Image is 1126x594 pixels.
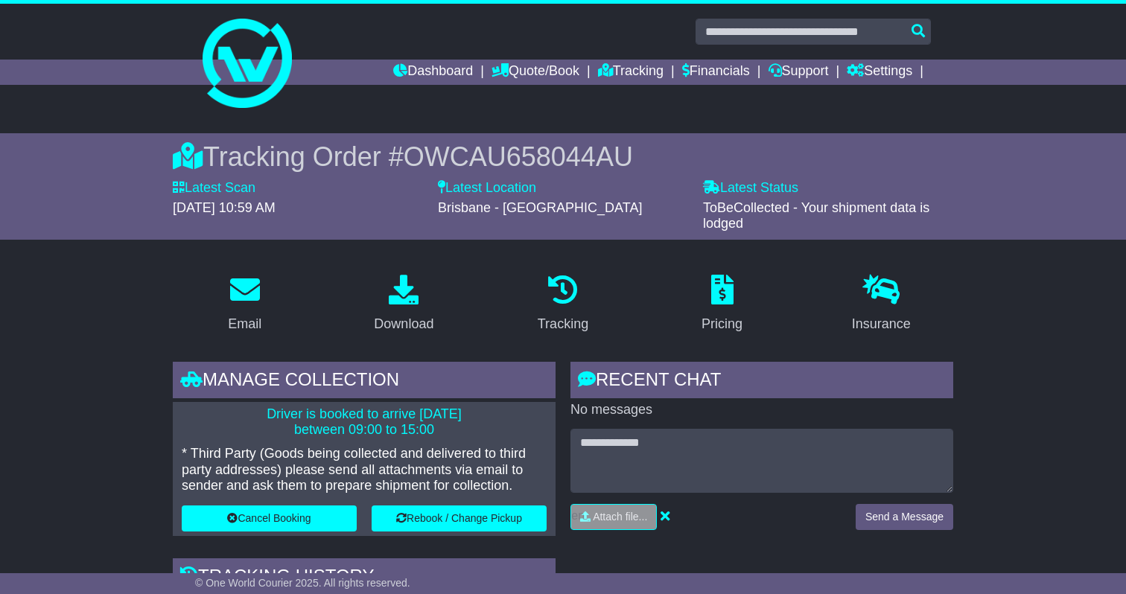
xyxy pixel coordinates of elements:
span: Brisbane - [GEOGRAPHIC_DATA] [438,200,642,215]
div: Download [374,314,433,334]
span: [DATE] 10:59 AM [173,200,276,215]
a: Download [364,269,443,339]
div: RECENT CHAT [570,362,953,402]
button: Cancel Booking [182,505,357,531]
a: Tracking [598,60,664,85]
div: Manage collection [173,362,556,402]
p: * Third Party (Goods being collected and delivered to third party addresses) please send all atta... [182,446,547,494]
a: Dashboard [393,60,473,85]
a: Email [218,269,271,339]
a: Support [769,60,829,85]
button: Rebook / Change Pickup [372,505,547,531]
a: Pricing [692,269,752,339]
div: Pricing [702,314,742,334]
label: Latest Location [438,180,536,197]
div: Tracking Order # [173,141,953,173]
label: Latest Scan [173,180,255,197]
span: ToBeCollected - Your shipment data is lodged [703,200,929,231]
span: © One World Courier 2025. All rights reserved. [195,577,410,589]
button: Send a Message [856,504,953,530]
a: Financials [682,60,750,85]
div: Tracking [538,314,588,334]
span: OWCAU658044AU [404,141,633,172]
div: Email [228,314,261,334]
a: Tracking [528,269,598,339]
p: Driver is booked to arrive [DATE] between 09:00 to 15:00 [182,406,547,438]
a: Insurance [842,269,920,339]
label: Latest Status [703,180,798,197]
div: Insurance [852,314,911,334]
a: Settings [847,60,912,85]
p: No messages [570,402,953,418]
a: Quote/Book [492,60,579,85]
